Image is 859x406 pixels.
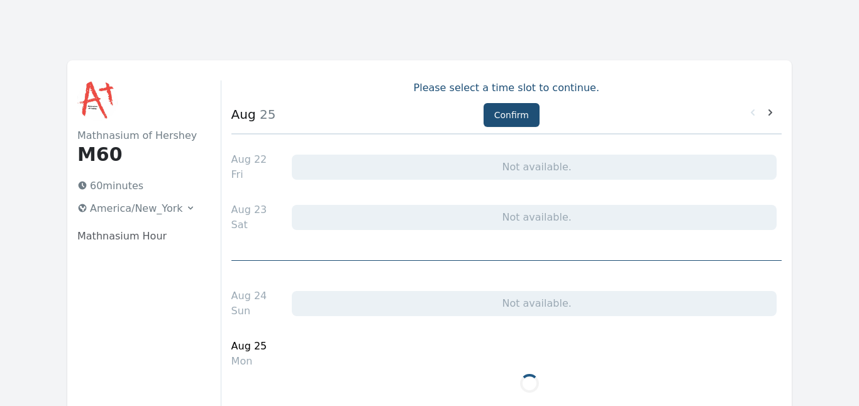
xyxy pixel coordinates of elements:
div: Sat [231,217,267,233]
div: Fri [231,167,267,182]
div: Aug 25 [231,339,267,354]
h1: M60 [77,143,201,166]
div: Aug 24 [231,288,267,304]
h2: Mathnasium of Hershey [77,128,201,143]
div: Aug 23 [231,202,267,217]
div: Not available. [292,205,777,230]
div: Mon [231,354,267,369]
div: Not available. [292,291,777,316]
div: Aug 22 [231,152,267,167]
span: 25 [256,107,276,122]
img: Mathnasium of Hershey [77,80,118,121]
button: America/New_York [72,199,201,219]
p: 60 minutes [72,176,201,196]
div: Sun [231,304,267,319]
div: Not available. [292,155,777,180]
p: Please select a time slot to continue. [231,80,782,96]
strong: Aug [231,107,256,122]
p: Mathnasium Hour [77,229,201,244]
button: Confirm [484,103,540,127]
